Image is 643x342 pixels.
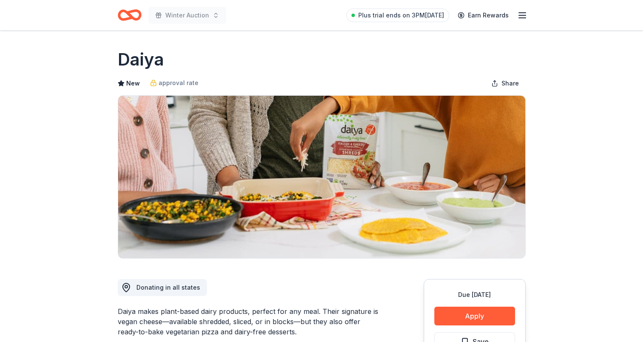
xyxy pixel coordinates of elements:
span: New [126,78,140,88]
span: Plus trial ends on 3PM[DATE] [358,10,444,20]
button: Apply [434,307,515,325]
a: Home [118,5,142,25]
span: Share [501,78,519,88]
button: Share [484,75,526,92]
img: Image for Daiya [118,96,525,258]
span: approval rate [159,78,198,88]
span: Winter Auction [165,10,209,20]
button: Winter Auction [148,7,226,24]
div: Due [DATE] [434,290,515,300]
h1: Daiya [118,48,164,71]
a: Earn Rewards [453,8,514,23]
a: approval rate [150,78,198,88]
a: Plus trial ends on 3PM[DATE] [346,9,449,22]
div: Daiya makes plant-based dairy products, perfect for any meal. Their signature is vegan cheese—ava... [118,306,383,337]
span: Donating in all states [136,284,200,291]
